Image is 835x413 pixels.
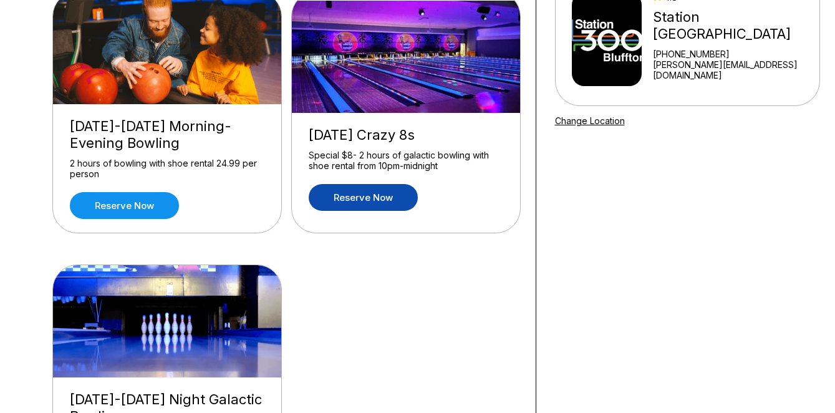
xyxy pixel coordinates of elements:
[292,1,521,113] img: Thursday Crazy 8s
[70,192,179,219] a: Reserve now
[309,150,503,172] div: Special $8- 2 hours of galactic bowling with shoe rental from 10pm-midnight
[653,49,814,59] div: [PHONE_NUMBER]
[309,127,503,143] div: [DATE] Crazy 8s
[653,9,814,42] div: Station [GEOGRAPHIC_DATA]
[53,265,282,377] img: Friday-Saturday Night Galactic Bowling
[309,184,418,211] a: Reserve now
[555,115,625,126] a: Change Location
[653,59,814,80] a: [PERSON_NAME][EMAIL_ADDRESS][DOMAIN_NAME]
[70,158,264,180] div: 2 hours of bowling with shoe rental 24.99 per person
[70,118,264,152] div: [DATE]-[DATE] Morning-Evening Bowling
